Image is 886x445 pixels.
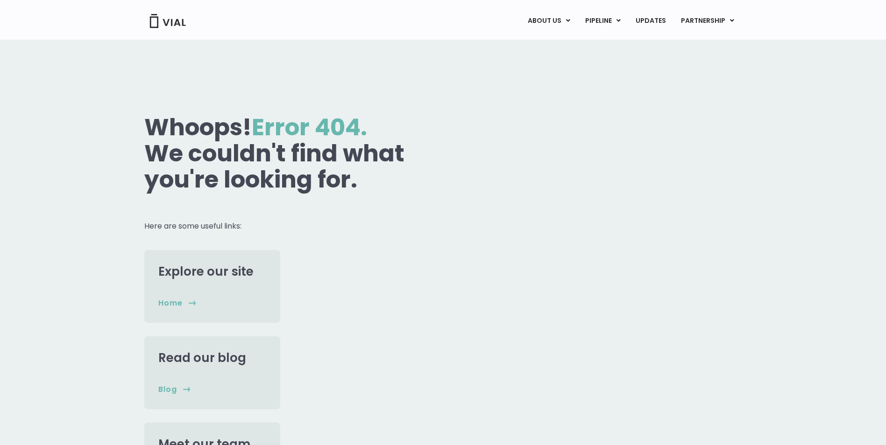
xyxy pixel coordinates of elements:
span: home [158,298,183,308]
a: Explore our site [158,263,254,280]
a: home [158,298,196,308]
h1: Whoops! We couldn't find what you're looking for. [144,114,440,193]
a: PIPELINEMenu Toggle [578,13,628,29]
span: Here are some useful links: [144,221,241,231]
a: Read our blog [158,349,246,366]
img: Vial Logo [149,14,186,28]
a: ABOUT USMenu Toggle [520,13,577,29]
a: UPDATES [628,13,673,29]
span: Blog [158,384,177,395]
span: Error 404. [252,111,367,144]
a: PARTNERSHIPMenu Toggle [673,13,742,29]
a: Blog [158,384,191,395]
